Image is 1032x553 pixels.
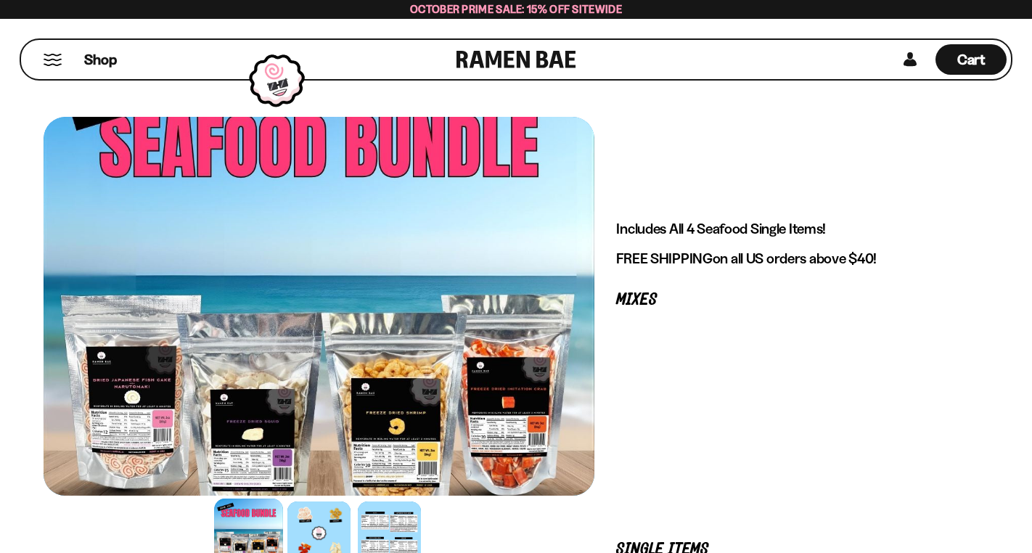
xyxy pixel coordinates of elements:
[410,2,622,16] span: October Prime Sale: 15% off Sitewide
[616,250,712,267] strong: FREE SHIPPING
[616,250,967,268] p: on all US orders above $40!
[616,293,967,307] p: Mixes
[84,50,117,70] span: Shop
[84,44,117,75] a: Shop
[957,51,986,68] span: Cart
[935,40,1007,79] div: Cart
[43,54,62,66] button: Mobile Menu Trigger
